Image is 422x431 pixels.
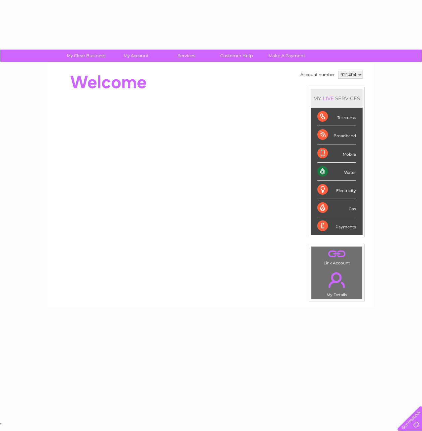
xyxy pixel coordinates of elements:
[317,181,356,199] div: Electricity
[59,50,113,62] a: My Clear Business
[313,268,360,292] a: .
[299,69,336,80] td: Account number
[311,89,363,108] div: MY SERVICES
[317,108,356,126] div: Telecoms
[317,217,356,235] div: Payments
[317,144,356,163] div: Mobile
[311,246,362,267] td: Link Account
[317,163,356,181] div: Water
[321,95,335,101] div: LIVE
[311,267,362,299] td: My Details
[317,199,356,217] div: Gas
[317,126,356,144] div: Broadband
[109,50,163,62] a: My Account
[159,50,214,62] a: Services
[313,248,360,260] a: .
[209,50,264,62] a: Customer Help
[260,50,314,62] a: Make A Payment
